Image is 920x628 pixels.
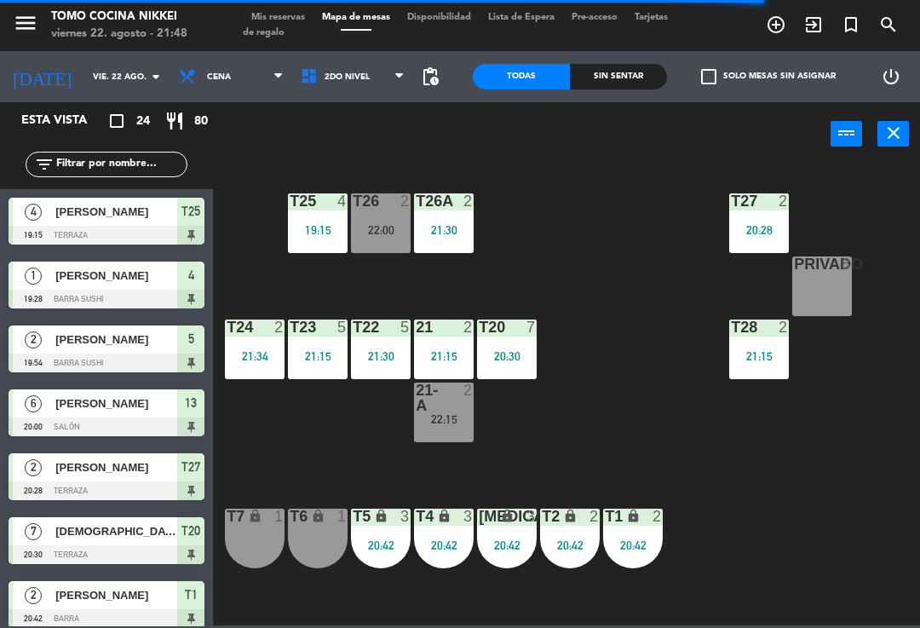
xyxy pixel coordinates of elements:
i: lock [626,509,641,523]
span: T1 [185,585,198,605]
span: pending_actions [420,66,440,87]
div: Sin sentar [570,64,667,89]
div: 2 [274,320,285,335]
span: 1 [25,268,42,285]
div: 20:42 [540,539,600,551]
i: turned_in_not [841,14,861,35]
span: 4 [25,204,42,221]
div: Tomo Cocina Nikkei [51,9,187,26]
span: [PERSON_NAME] [55,331,177,349]
span: 4 [188,265,194,285]
div: T6 [290,509,290,524]
div: 2 [463,320,474,335]
span: Cena [207,72,231,82]
i: lock [500,509,515,523]
span: [DEMOGRAPHIC_DATA][PERSON_NAME] [55,522,177,540]
div: 19:15 [288,224,348,236]
span: 5 [188,329,194,349]
div: T23 [290,320,290,335]
span: 80 [194,112,208,131]
div: 5 [337,320,348,335]
i: lock [563,509,578,523]
div: Todas [473,64,570,89]
div: 20:42 [414,539,474,551]
button: menu [13,10,38,42]
span: T25 [181,201,200,222]
i: filter_list [34,154,55,175]
button: close [877,121,909,147]
span: RESERVAR MESA [757,10,795,39]
span: Mis reservas [243,13,313,22]
div: T25 [290,193,290,209]
span: [PERSON_NAME] [55,203,177,221]
div: 22:00 [351,224,411,236]
i: power_settings_new [881,66,901,87]
span: check_box_outline_blank [701,69,716,84]
span: 6 [25,395,42,412]
i: menu [13,10,38,36]
div: 7 [526,320,537,335]
span: Lista de Espera [480,13,563,22]
span: Disponibilidad [399,13,480,22]
div: 21:30 [414,224,474,236]
span: 2 [25,459,42,476]
div: 2 [463,193,474,209]
div: 3 [463,509,474,524]
span: [PERSON_NAME] [55,267,177,285]
span: 2 [25,587,42,604]
i: exit_to_app [803,14,824,35]
div: T7 [227,509,227,524]
i: lock [248,509,262,523]
span: T27 [181,457,200,477]
span: 2do Nivel [325,72,370,82]
label: Solo mesas sin asignar [701,69,836,84]
span: Mapa de mesas [313,13,399,22]
span: 2 [25,331,42,349]
span: BUSCAR [870,10,907,39]
span: [PERSON_NAME] [55,586,177,604]
div: 21:15 [414,350,474,362]
input: Filtrar por nombre... [55,155,187,174]
i: arrow_drop_down [146,66,166,87]
i: crop_square [106,111,127,131]
div: T24 [227,320,227,335]
span: [PERSON_NAME] [55,458,177,476]
div: 1 [274,509,285,524]
div: 4 [337,193,348,209]
div: 21:30 [351,350,411,362]
i: lock [437,509,451,523]
div: 8 [842,256,852,272]
i: lock [374,509,388,523]
div: 2 [653,509,663,524]
div: 20:42 [603,539,663,551]
div: 2 [400,193,411,209]
div: 1 [337,509,348,524]
span: WALK IN [795,10,832,39]
i: lock [311,509,325,523]
div: Esta vista [9,111,123,131]
div: 20:30 [477,350,537,362]
i: add_circle_outline [766,14,786,35]
span: 24 [136,112,150,131]
span: T20 [181,521,200,541]
div: 20:42 [477,539,537,551]
div: 2 [779,320,789,335]
div: 3 [400,509,411,524]
div: 20:42 [351,539,411,551]
div: 21:15 [729,350,789,362]
span: 13 [185,393,197,413]
i: power_input [837,123,857,143]
span: [PERSON_NAME] [55,395,177,412]
span: 7 [25,523,42,540]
